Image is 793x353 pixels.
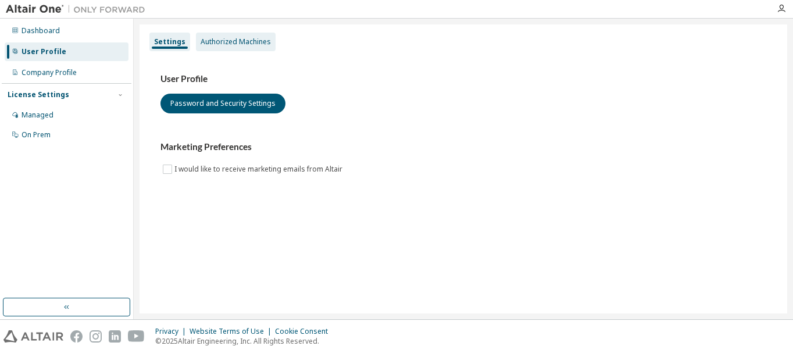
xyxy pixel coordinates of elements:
div: Dashboard [22,26,60,35]
div: Company Profile [22,68,77,77]
img: Altair One [6,3,151,15]
div: Website Terms of Use [190,327,275,336]
div: Settings [154,37,185,47]
div: Cookie Consent [275,327,335,336]
div: Privacy [155,327,190,336]
div: Authorized Machines [201,37,271,47]
img: altair_logo.svg [3,330,63,343]
img: instagram.svg [90,330,102,343]
div: User Profile [22,47,66,56]
img: youtube.svg [128,330,145,343]
button: Password and Security Settings [160,94,285,113]
label: I would like to receive marketing emails from Altair [174,162,345,176]
h3: Marketing Preferences [160,141,766,153]
img: facebook.svg [70,330,83,343]
div: License Settings [8,90,69,99]
h3: User Profile [160,73,766,85]
img: linkedin.svg [109,330,121,343]
div: On Prem [22,130,51,140]
div: Managed [22,110,53,120]
p: © 2025 Altair Engineering, Inc. All Rights Reserved. [155,336,335,346]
